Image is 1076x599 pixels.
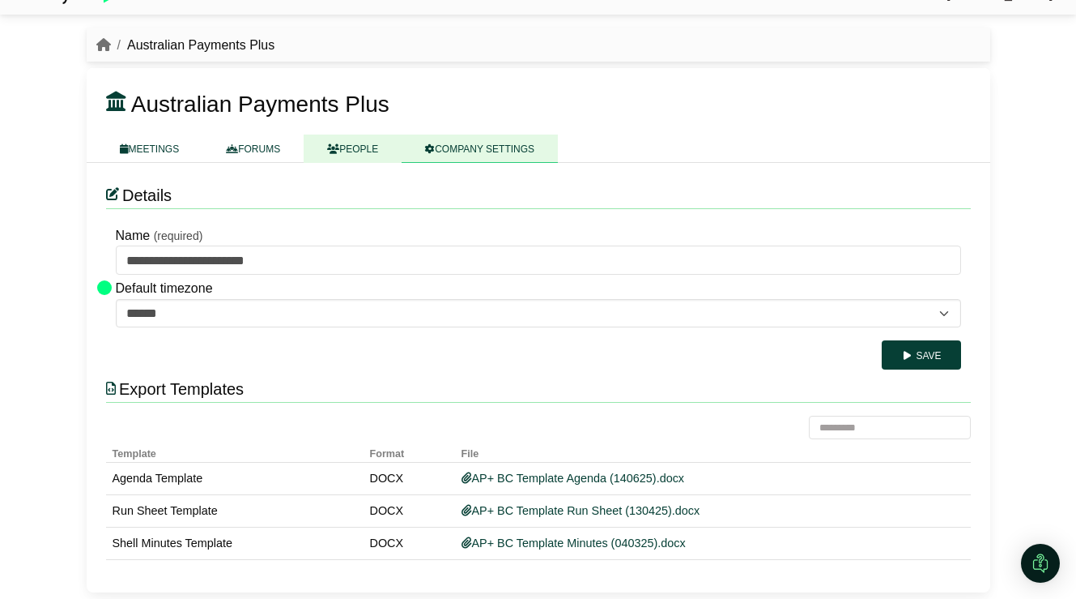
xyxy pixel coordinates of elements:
[364,463,455,495] td: DOCX
[116,225,151,246] label: Name
[364,528,455,560] td: DOCX
[106,495,364,528] td: Run Sheet Template
[106,528,364,560] td: Shell Minutes Template
[455,439,946,463] th: File
[364,495,455,528] td: DOCX
[1021,544,1060,583] div: Open Intercom Messenger
[402,135,558,163] a: COMPANY SETTINGS
[119,380,244,398] span: Export Templates
[364,439,455,463] th: Format
[131,92,389,117] span: Australian Payments Plus
[106,439,364,463] th: Template
[882,340,960,370] button: Save
[116,278,213,299] label: Default timezone
[111,35,275,56] li: Australian Payments Plus
[96,135,203,163] a: MEETINGS
[96,35,275,56] nav: breadcrumb
[461,472,685,485] a: AP+ BC Template Agenda (140625).docx
[154,229,203,242] small: (required)
[461,537,686,550] a: AP+ BC Template Minutes (040325).docx
[304,135,402,163] a: PEOPLE
[106,463,364,495] td: Agenda Template
[122,186,172,204] span: Details
[202,135,304,163] a: FORUMS
[97,280,112,295] div: Tooltip anchor
[461,504,700,517] a: AP+ BC Template Run Sheet (130425).docx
